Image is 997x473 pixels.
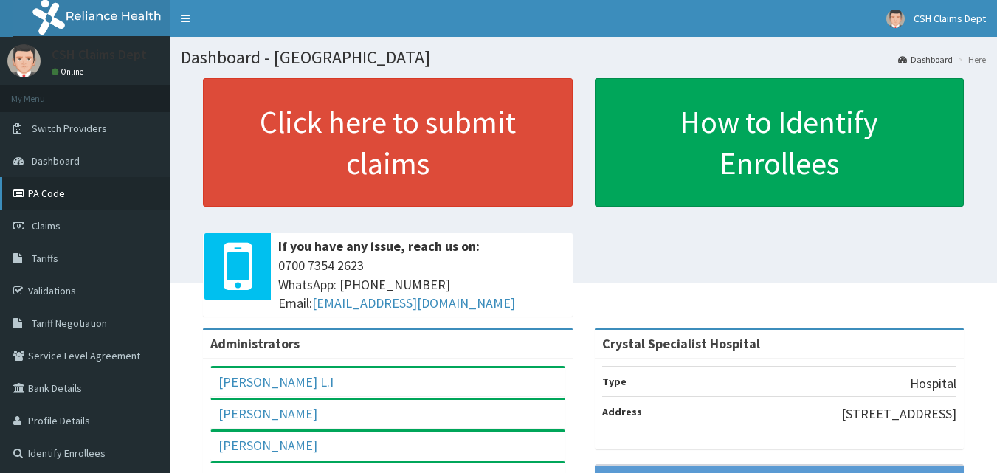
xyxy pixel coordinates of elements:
[32,219,61,232] span: Claims
[954,53,986,66] li: Here
[910,374,956,393] p: Hospital
[886,10,905,28] img: User Image
[218,437,317,454] a: [PERSON_NAME]
[278,256,565,313] span: 0700 7354 2623 WhatsApp: [PHONE_NUMBER] Email:
[914,12,986,25] span: CSH Claims Dept
[32,252,58,265] span: Tariffs
[602,335,760,352] strong: Crystal Specialist Hospital
[32,122,107,135] span: Switch Providers
[218,405,317,422] a: [PERSON_NAME]
[32,317,107,330] span: Tariff Negotiation
[841,404,956,424] p: [STREET_ADDRESS]
[7,44,41,77] img: User Image
[602,405,642,418] b: Address
[312,294,515,311] a: [EMAIL_ADDRESS][DOMAIN_NAME]
[218,373,334,390] a: [PERSON_NAME] L.I
[602,375,627,388] b: Type
[898,53,953,66] a: Dashboard
[52,66,87,77] a: Online
[32,154,80,168] span: Dashboard
[278,238,480,255] b: If you have any issue, reach us on:
[203,78,573,207] a: Click here to submit claims
[595,78,965,207] a: How to Identify Enrollees
[181,48,986,67] h1: Dashboard - [GEOGRAPHIC_DATA]
[52,48,147,61] p: CSH Claims Dept
[210,335,300,352] b: Administrators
